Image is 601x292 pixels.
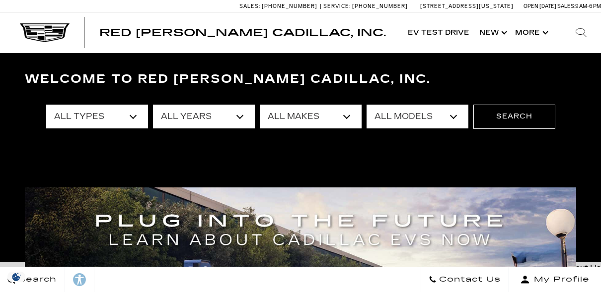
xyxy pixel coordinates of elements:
[437,273,501,287] span: Contact Us
[15,273,57,287] span: Search
[530,273,590,287] span: My Profile
[99,27,386,39] span: Red [PERSON_NAME] Cadillac, Inc.
[367,105,468,128] select: Filter by model
[99,28,386,38] a: Red [PERSON_NAME] Cadillac, Inc.
[5,272,28,282] section: Click to Open Cookie Consent Modal
[474,13,510,53] a: New
[420,3,514,9] a: [STREET_ADDRESS][US_STATE]
[25,69,576,89] h3: Welcome to Red [PERSON_NAME] Cadillac, Inc.
[239,3,260,9] span: Sales:
[575,3,601,9] span: 9 AM-6 PM
[510,13,551,53] button: More
[262,3,317,9] span: [PHONE_NUMBER]
[239,3,320,9] a: Sales: [PHONE_NUMBER]
[46,105,148,128] select: Filter by type
[5,272,28,282] img: Opt-Out Icon
[323,3,351,9] span: Service:
[320,3,410,9] a: Service: [PHONE_NUMBER]
[421,267,509,292] a: Contact Us
[524,3,556,9] span: Open [DATE]
[473,105,555,128] button: Search
[352,3,408,9] span: [PHONE_NUMBER]
[509,267,601,292] button: Open user profile menu
[260,105,362,128] select: Filter by make
[403,13,474,53] a: EV Test Drive
[20,23,70,42] img: Cadillac Dark Logo with Cadillac White Text
[557,3,575,9] span: Sales:
[153,105,255,128] select: Filter by year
